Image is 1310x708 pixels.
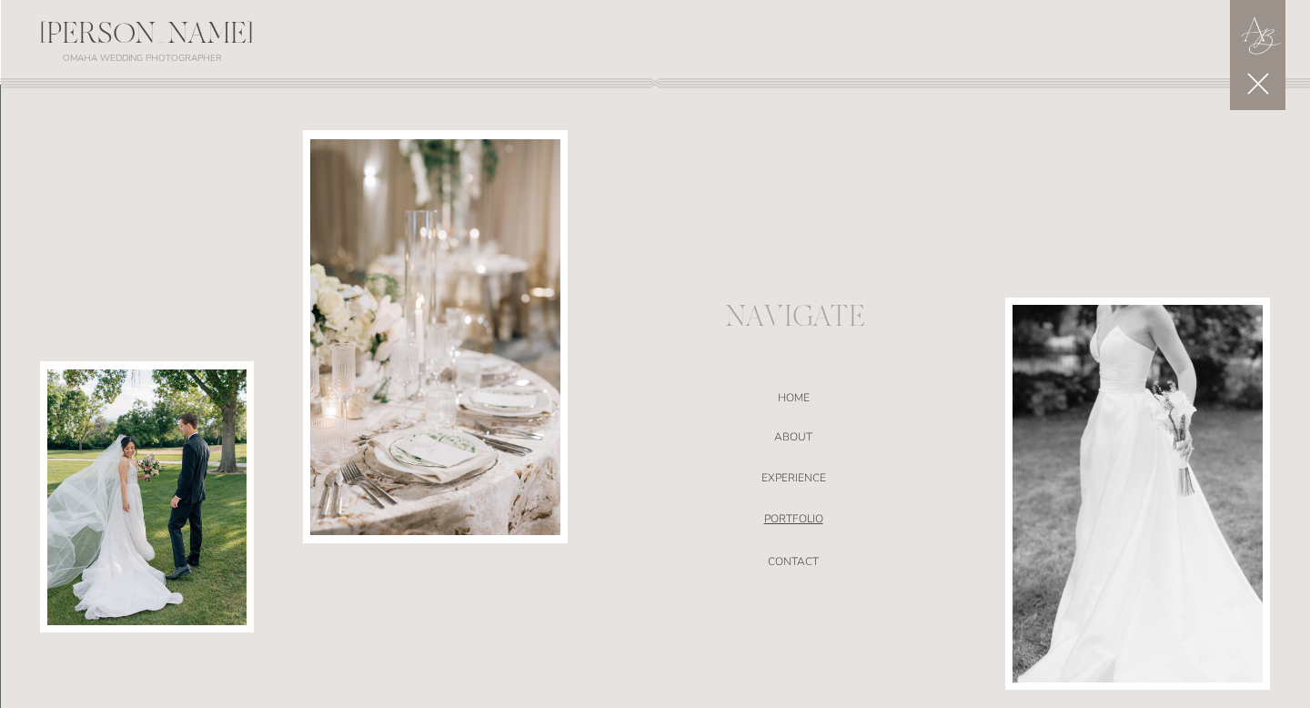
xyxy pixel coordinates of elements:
a: portfolio [600,512,986,531]
a: CONTACT [600,555,986,573]
a: ABOUT [600,430,986,449]
a: EXPERIENCE [600,471,986,490]
a: HOME [600,391,986,410]
p: NAVIGATE [725,305,862,332]
div: [PERSON_NAME] [1,20,292,59]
